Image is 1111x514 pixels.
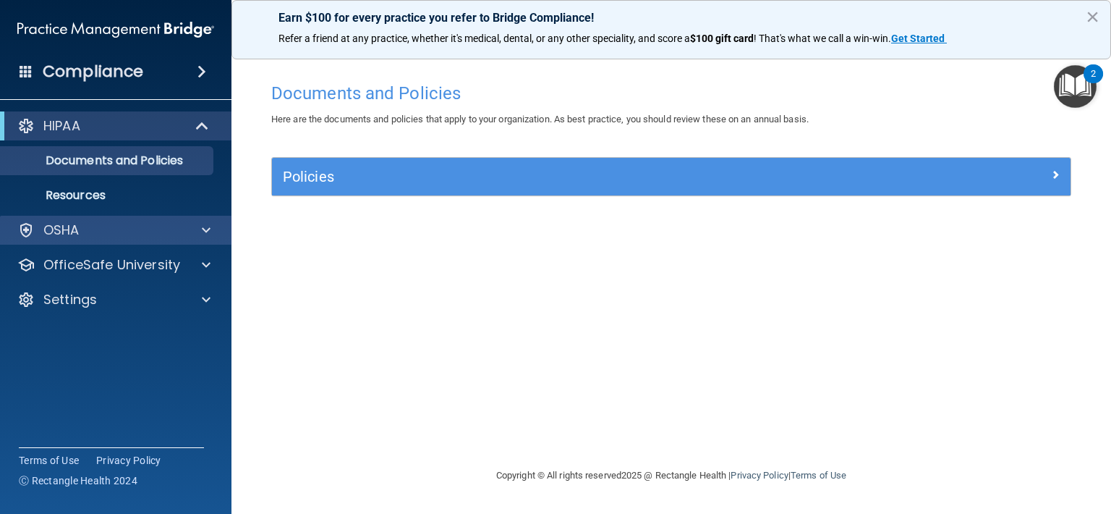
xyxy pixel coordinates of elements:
img: PMB logo [17,15,214,44]
p: Earn $100 for every practice you refer to Bridge Compliance! [278,11,1064,25]
h4: Compliance [43,62,143,82]
a: Privacy Policy [96,453,161,468]
h4: Documents and Policies [271,84,1071,103]
span: Here are the documents and policies that apply to your organization. As best practice, you should... [271,114,809,125]
span: Refer a friend at any practice, whether it's medical, dental, or any other speciality, and score a [278,33,690,44]
span: Ⓒ Rectangle Health 2024 [19,473,137,488]
a: OSHA [17,222,210,239]
div: 2 [1091,74,1096,93]
strong: $100 gift card [690,33,754,44]
a: Get Started [891,33,947,44]
p: Resources [9,188,207,203]
a: OfficeSafe University [17,256,210,274]
a: HIPAA [17,117,210,135]
strong: Get Started [891,33,945,44]
p: HIPAA [43,117,80,135]
h5: Policies [283,169,860,185]
a: Terms of Use [791,470,846,481]
span: ! That's what we call a win-win. [754,33,891,44]
a: Terms of Use [19,453,79,468]
button: Open Resource Center, 2 new notifications [1054,65,1097,108]
button: Close [1086,5,1099,28]
a: Privacy Policy [731,470,788,481]
p: OfficeSafe University [43,256,180,274]
p: Documents and Policies [9,153,207,168]
div: Copyright © All rights reserved 2025 @ Rectangle Health | | [407,452,935,499]
a: Policies [283,165,1060,188]
p: OSHA [43,222,80,239]
a: Settings [17,291,210,308]
p: Settings [43,291,97,308]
